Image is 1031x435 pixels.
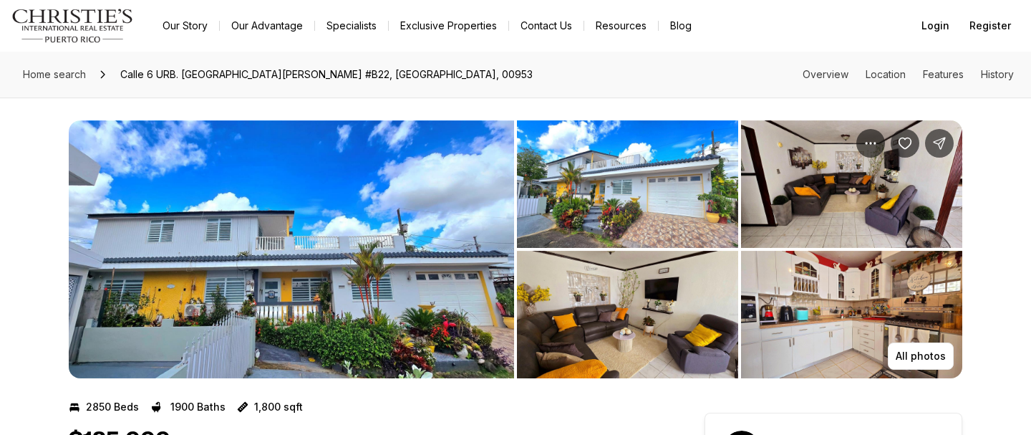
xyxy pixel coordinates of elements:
[17,63,92,86] a: Home search
[115,63,538,86] span: Calle 6 URB. [GEOGRAPHIC_DATA][PERSON_NAME] #B22, [GEOGRAPHIC_DATA], 00953
[69,120,962,378] div: Listing Photos
[23,68,86,80] span: Home search
[969,20,1011,32] span: Register
[220,16,314,36] a: Our Advantage
[69,120,514,378] button: View image gallery
[866,68,906,80] a: Skip to: Location
[86,401,139,413] p: 2850 Beds
[584,16,658,36] a: Resources
[891,129,919,158] button: Save Property: Calle 6 URB. SAN FERNANDO #B22
[254,401,303,413] p: 1,800 sqft
[803,68,848,80] a: Skip to: Overview
[315,16,388,36] a: Specialists
[923,68,964,80] a: Skip to: Features
[170,401,226,413] p: 1900 Baths
[659,16,703,36] a: Blog
[961,11,1020,40] button: Register
[69,120,514,378] li: 1 of 9
[856,129,885,158] button: Property options
[11,9,134,43] img: logo
[517,120,738,248] button: View image gallery
[981,68,1014,80] a: Skip to: History
[921,20,949,32] span: Login
[913,11,958,40] button: Login
[517,251,738,378] button: View image gallery
[741,251,962,378] button: View image gallery
[151,16,219,36] a: Our Story
[517,120,962,378] li: 2 of 9
[389,16,508,36] a: Exclusive Properties
[925,129,954,158] button: Share Property: Calle 6 URB. SAN FERNANDO #B22
[509,16,584,36] button: Contact Us
[803,69,1014,80] nav: Page section menu
[741,120,962,248] button: View image gallery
